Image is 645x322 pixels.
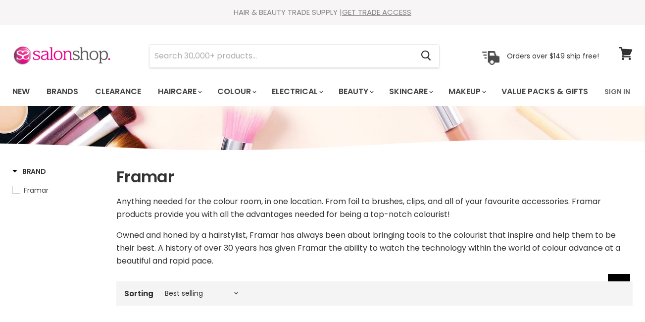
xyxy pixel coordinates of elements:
[210,81,262,102] a: Colour
[88,81,149,102] a: Clearance
[149,45,413,67] input: Search
[507,51,599,60] p: Orders over $149 ship free!
[494,81,595,102] a: Value Packs & Gifts
[116,229,633,268] p: Owned and honed by a hairstylist, Framar has always been about bringing tools to the colourist th...
[382,81,439,102] a: Skincare
[441,81,492,102] a: Makeup
[264,81,329,102] a: Electrical
[331,81,380,102] a: Beauty
[5,81,37,102] a: New
[150,81,208,102] a: Haircare
[413,45,439,67] button: Search
[116,195,633,221] p: Anything needed for the colour room, in one location. From foil to brushes, clips, and all of you...
[24,185,49,195] span: Framar
[5,77,597,106] ul: Main menu
[12,166,46,176] h3: Brand
[598,81,636,102] a: Sign In
[116,166,633,187] h1: Framar
[12,185,104,196] a: Framar
[124,289,153,298] label: Sorting
[39,81,86,102] a: Brands
[149,44,440,68] form: Product
[342,7,411,17] a: GET TRADE ACCESS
